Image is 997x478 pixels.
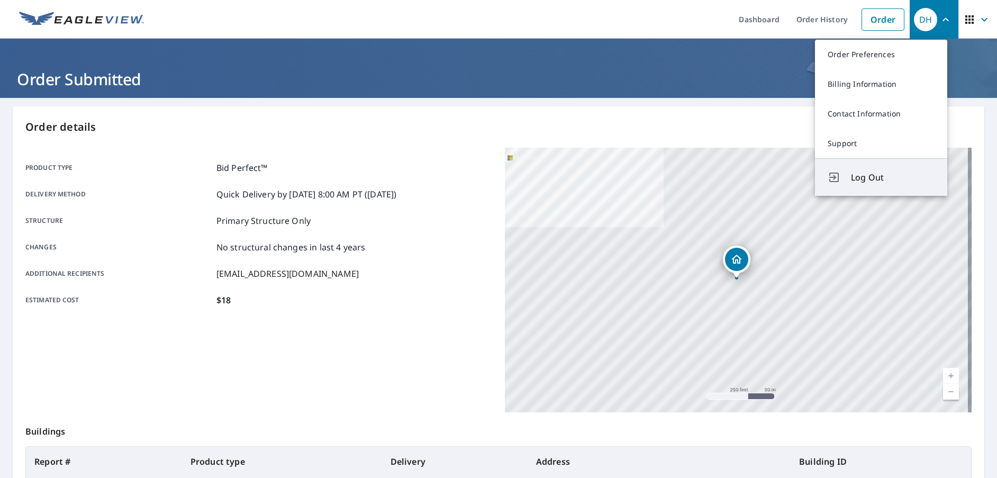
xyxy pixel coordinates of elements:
[26,447,182,476] th: Report #
[382,447,528,476] th: Delivery
[815,40,947,69] a: Order Preferences
[25,214,212,227] p: Structure
[25,294,212,306] p: Estimated cost
[943,368,959,384] a: Current Level 17, Zoom In
[815,158,947,196] button: Log Out
[25,188,212,201] p: Delivery method
[815,99,947,129] a: Contact Information
[216,161,268,174] p: Bid Perfect™
[216,214,311,227] p: Primary Structure Only
[851,171,935,184] span: Log Out
[216,294,231,306] p: $18
[943,384,959,400] a: Current Level 17, Zoom Out
[815,69,947,99] a: Billing Information
[25,412,972,446] p: Buildings
[723,246,750,278] div: Dropped pin, building 1, Residential property, 228 Elm St Lindsay, TX 76250
[13,68,984,90] h1: Order Submitted
[19,12,144,28] img: EV Logo
[216,241,366,254] p: No structural changes in last 4 years
[791,447,971,476] th: Building ID
[528,447,791,476] th: Address
[182,447,382,476] th: Product type
[25,267,212,280] p: Additional recipients
[216,267,359,280] p: [EMAIL_ADDRESS][DOMAIN_NAME]
[815,129,947,158] a: Support
[25,241,212,254] p: Changes
[25,161,212,174] p: Product type
[862,8,904,31] a: Order
[25,119,972,135] p: Order details
[914,8,937,31] div: DH
[216,188,397,201] p: Quick Delivery by [DATE] 8:00 AM PT ([DATE])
